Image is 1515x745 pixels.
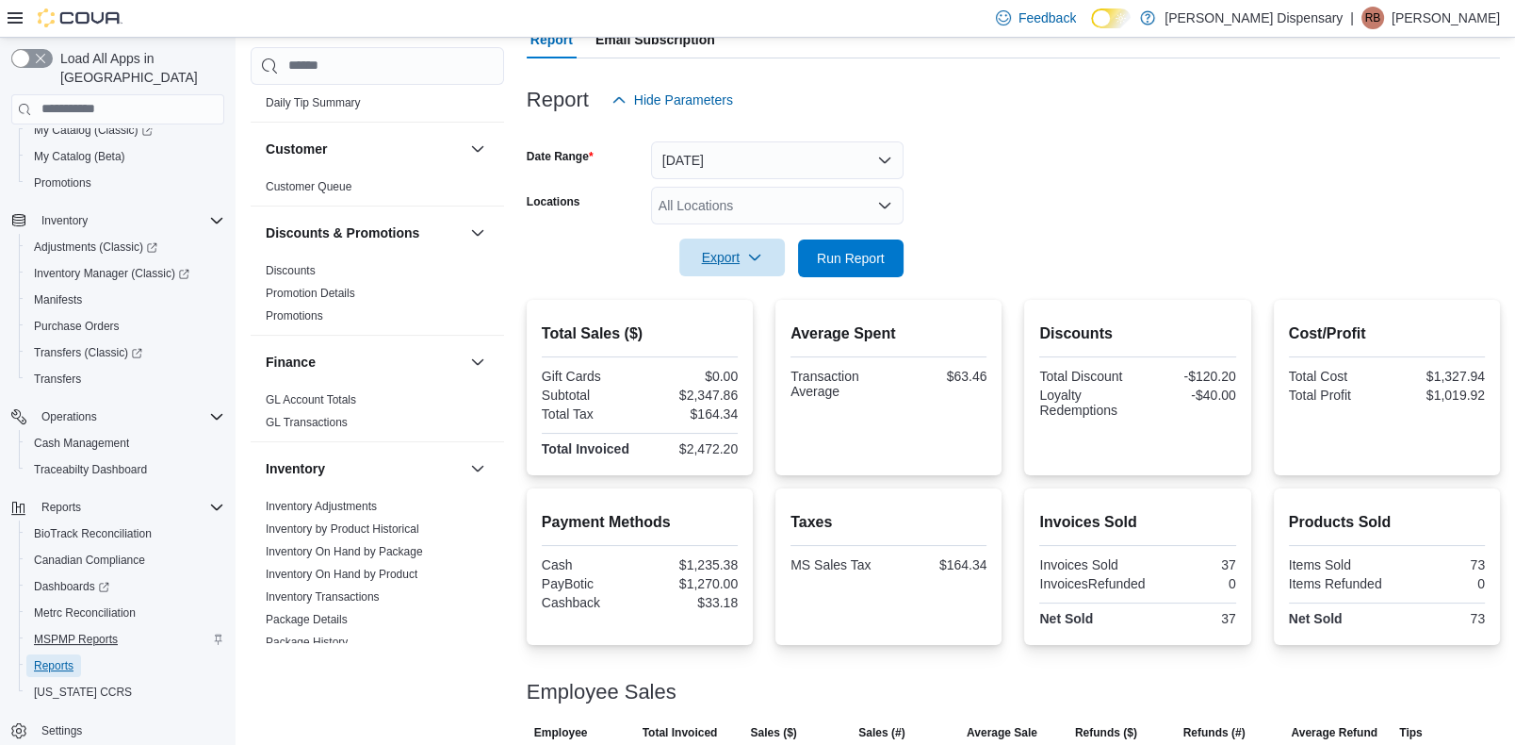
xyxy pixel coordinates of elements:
button: Customer [466,138,489,160]
button: [DATE] [651,141,904,179]
a: Promotions [26,172,99,194]
button: Discounts & Promotions [466,222,489,244]
a: My Catalog (Beta) [26,145,133,168]
button: Canadian Compliance [19,547,232,573]
div: 37 [1142,557,1236,572]
div: Total Discount [1039,369,1133,384]
a: Promotions [266,309,323,323]
div: Items Refunded [1289,576,1383,591]
span: Inventory Manager (Classic) [26,262,224,285]
span: MSPMP Reports [26,628,224,651]
span: Reports [34,496,224,519]
a: Traceabilty Dashboard [26,458,155,481]
span: Email Subscription [595,21,715,58]
div: Finance [251,389,504,441]
a: Inventory Adjustments [266,500,377,513]
a: Package Details [266,613,348,626]
span: My Catalog (Classic) [26,119,224,141]
a: Manifests [26,289,90,311]
strong: Net Sold [1289,611,1343,626]
span: Customer Queue [266,179,351,194]
div: Loyalty Redemptions [1039,388,1133,418]
button: My Catalog (Beta) [19,143,232,170]
button: Run Report [798,240,904,277]
a: Inventory Manager (Classic) [26,262,197,285]
button: MSPMP Reports [19,626,232,653]
span: Operations [34,406,224,428]
a: Daily Tip Summary [266,96,361,109]
span: Purchase Orders [26,315,224,338]
span: Purchase Orders [34,319,120,334]
span: Adjustments (Classic) [34,240,157,255]
button: Hide Parameters [604,81,741,119]
span: RB [1365,7,1381,29]
div: $2,347.86 [643,388,738,403]
span: Metrc Reconciliation [26,602,224,624]
a: Dashboards [19,573,232,600]
h2: Taxes [790,511,986,534]
span: Tips [1399,725,1422,740]
span: Discounts [266,263,316,278]
div: $0.00 [643,369,738,384]
h3: Discounts & Promotions [266,223,419,242]
span: Operations [41,409,97,424]
span: Average Refund [1291,725,1377,740]
span: GL Account Totals [266,392,356,407]
span: Promotions [26,172,224,194]
div: 37 [1142,611,1236,626]
button: Settings [4,717,232,744]
a: Reports [26,654,81,677]
a: Discounts [266,264,316,277]
span: Promotion Details [266,286,355,301]
button: Inventory [4,207,232,234]
span: Total Invoiced [643,725,718,740]
span: Transfers (Classic) [34,345,142,360]
span: Report [530,21,573,58]
div: $164.34 [643,406,738,422]
div: Transaction Average [790,369,885,399]
span: MSPMP Reports [34,632,118,647]
span: Reports [34,658,73,673]
span: Promotions [34,175,91,190]
span: Feedback [1018,8,1076,27]
a: Inventory by Product Historical [266,522,419,536]
span: Inventory [34,209,224,232]
button: Finance [266,353,463,372]
div: InvoicesRefunded [1039,576,1145,591]
a: Canadian Compliance [26,549,153,571]
span: Settings [34,719,224,742]
button: Traceabilty Dashboard [19,456,232,483]
span: Dashboards [34,579,109,594]
h2: Average Spent [790,323,986,345]
button: Metrc Reconciliation [19,600,232,626]
span: Inventory On Hand by Product [266,567,417,582]
a: Dashboards [26,575,117,598]
a: Inventory Manager (Classic) [19,260,232,287]
a: Purchase Orders [26,315,127,338]
span: Inventory Transactions [266,589,380,604]
div: Invoices Sold [1039,557,1133,572]
h2: Total Sales ($) [542,323,738,345]
button: Purchase Orders [19,313,232,339]
span: Run Report [817,249,885,268]
span: Transfers [26,368,224,390]
a: BioTrack Reconciliation [26,522,159,545]
div: Customer [251,175,504,206]
h3: Customer [266,140,327,158]
span: Inventory by Product Historical [266,521,419,537]
button: Inventory [34,209,95,232]
button: Finance [466,351,489,373]
a: Adjustments (Classic) [19,234,232,260]
span: Inventory Manager (Classic) [34,266,189,281]
div: Subtotal [542,388,636,403]
a: GL Transactions [266,416,348,429]
h3: Inventory [266,459,325,478]
div: Cova Pay US [251,91,504,122]
h3: Employee Sales [527,681,676,704]
h2: Products Sold [1289,511,1485,534]
div: Regina Billingsley [1361,7,1384,29]
a: Inventory On Hand by Package [266,545,423,558]
a: Metrc Reconciliation [26,602,143,624]
a: Inventory Transactions [266,590,380,604]
div: PayBotic [542,576,636,591]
